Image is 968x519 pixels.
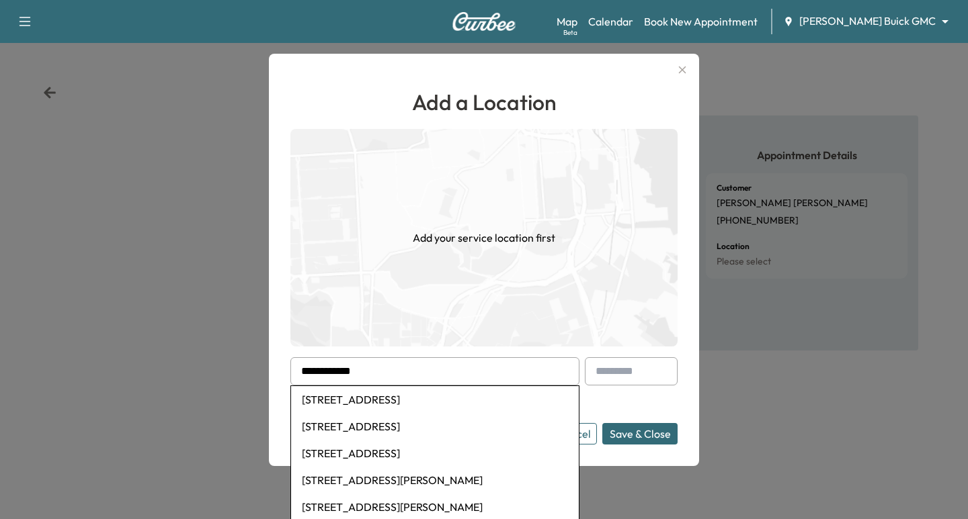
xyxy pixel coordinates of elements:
h1: Add a Location [290,86,678,118]
span: [PERSON_NAME] Buick GMC [799,13,936,29]
li: [STREET_ADDRESS][PERSON_NAME] [291,467,579,493]
li: [STREET_ADDRESS] [291,413,579,440]
img: empty-map-CL6vilOE.png [290,129,678,346]
li: [STREET_ADDRESS] [291,440,579,467]
button: Save & Close [602,423,678,444]
a: Book New Appointment [644,13,758,30]
img: Curbee Logo [452,12,516,31]
a: MapBeta [557,13,577,30]
div: Beta [563,28,577,38]
li: [STREET_ADDRESS] [291,386,579,413]
h1: Add your service location first [413,230,555,246]
a: Calendar [588,13,633,30]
